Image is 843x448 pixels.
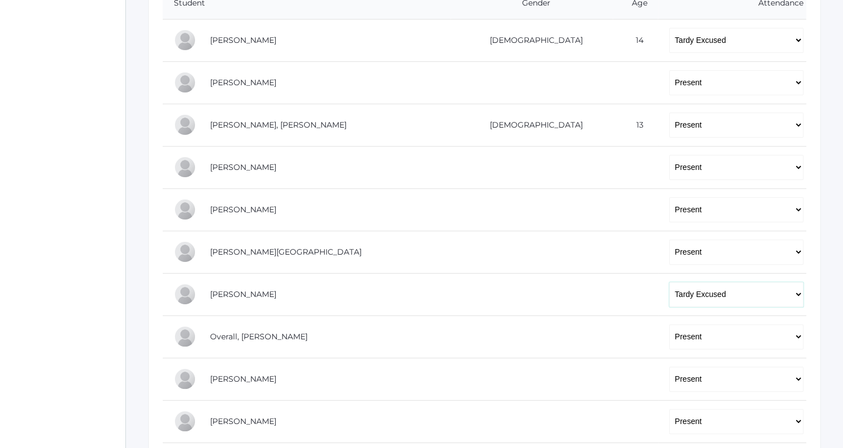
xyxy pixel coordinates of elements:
[613,19,658,61] td: 14
[210,289,276,299] a: [PERSON_NAME]
[174,283,196,305] div: Marissa Myers
[174,325,196,348] div: Chris Overall
[174,114,196,136] div: Presley Davenport
[210,416,276,426] a: [PERSON_NAME]
[451,104,613,146] td: [DEMOGRAPHIC_DATA]
[174,71,196,94] div: Eva Carr
[210,247,362,257] a: [PERSON_NAME][GEOGRAPHIC_DATA]
[174,241,196,263] div: Austin Hill
[210,374,276,384] a: [PERSON_NAME]
[210,35,276,45] a: [PERSON_NAME]
[210,120,347,130] a: [PERSON_NAME], [PERSON_NAME]
[210,332,308,342] a: Overall, [PERSON_NAME]
[174,29,196,51] div: Pierce Brozek
[613,104,658,146] td: 13
[174,156,196,178] div: LaRae Erner
[210,204,276,215] a: [PERSON_NAME]
[174,410,196,432] div: Emme Renz
[174,368,196,390] div: Olivia Puha
[210,77,276,87] a: [PERSON_NAME]
[210,162,276,172] a: [PERSON_NAME]
[174,198,196,221] div: Rachel Hayton
[451,19,613,61] td: [DEMOGRAPHIC_DATA]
